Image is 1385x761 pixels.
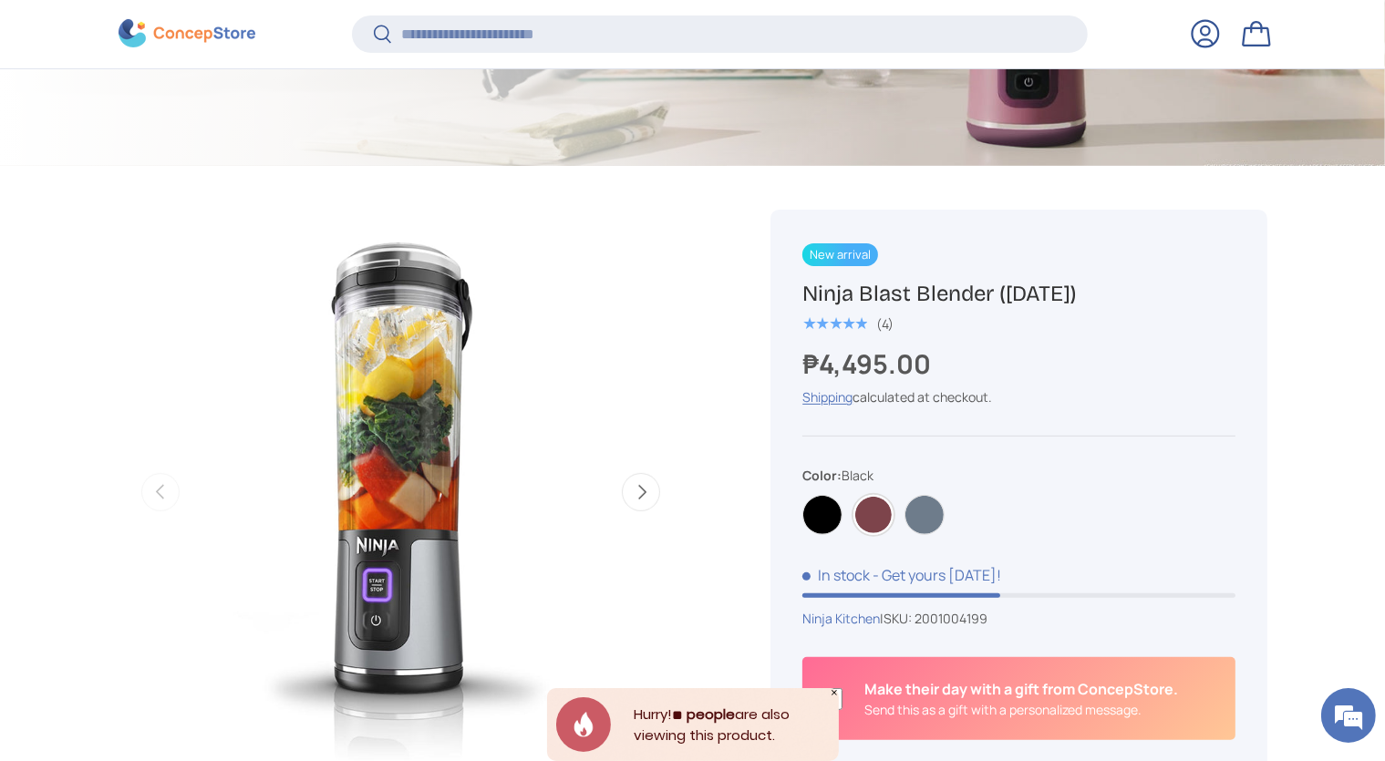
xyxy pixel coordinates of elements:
[880,610,987,627] span: |
[802,313,894,333] a: 5.0 out of 5.0 stars (4)
[95,102,306,126] div: Chat with us now
[299,9,343,53] div: Minimize live chat window
[802,388,853,406] a: Shipping
[802,610,880,627] a: Ninja Kitchen
[9,498,347,561] textarea: Type your message and hit 'Enter'
[842,467,873,484] span: Black
[876,317,894,331] div: (4)
[830,688,839,697] div: Close
[884,610,912,627] span: SKU:
[915,610,987,627] span: 2001004199
[106,230,252,414] span: We're online!
[119,20,255,48] img: ConcepStore
[802,345,935,382] strong: ₱4,495.00
[802,280,1235,308] h1: Ninja Blast Blender ([DATE])
[802,466,873,485] legend: Color:
[802,387,1235,406] div: calculated at checkout.
[802,314,867,333] span: ★★★★★
[802,243,878,266] span: New arrival
[873,565,1001,585] p: - Get yours [DATE]!
[864,678,1178,719] div: Is this a gift?
[802,315,867,332] div: 5.0 out of 5.0 stars
[802,565,870,585] span: In stock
